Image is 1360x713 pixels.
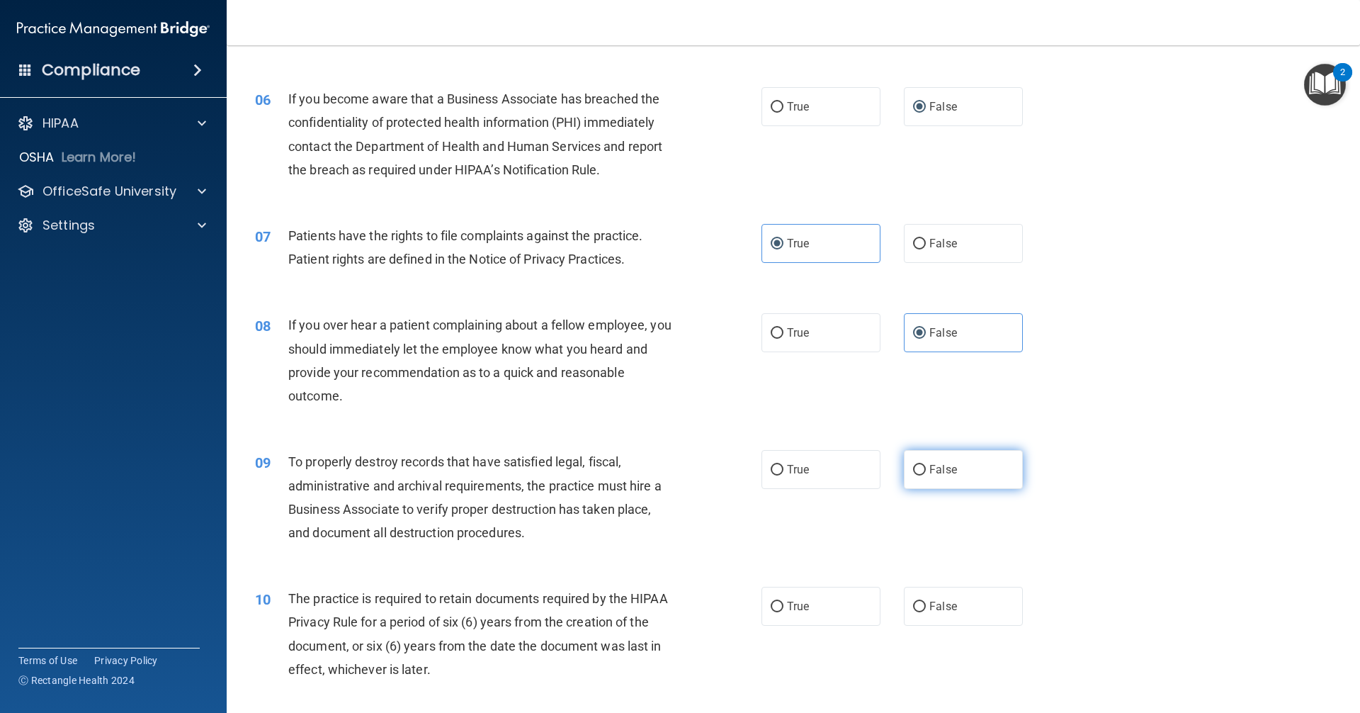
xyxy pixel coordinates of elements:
input: False [913,328,926,339]
input: True [771,328,783,339]
span: False [929,100,957,113]
span: If you become aware that a Business Associate has breached the confidentiality of protected healt... [288,91,662,177]
span: True [787,463,809,476]
a: Privacy Policy [94,653,158,668]
input: False [913,239,926,249]
span: Patients have the rights to file complaints against the practice. Patient rights are defined in t... [288,228,643,266]
span: False [929,237,957,250]
button: Open Resource Center, 2 new notifications [1304,64,1346,106]
span: To properly destroy records that have satisfied legal, fiscal, administrative and archival requir... [288,454,662,540]
span: 09 [255,454,271,471]
span: False [929,600,957,613]
span: 08 [255,318,271,335]
span: True [787,100,809,113]
iframe: Drift Widget Chat Controller [1289,615,1343,669]
p: Settings [42,217,95,234]
input: True [771,102,783,113]
div: 2 [1340,72,1345,91]
input: True [771,602,783,612]
input: False [913,465,926,476]
a: Terms of Use [18,653,77,668]
a: Settings [17,217,206,234]
h4: Compliance [42,60,140,80]
span: If you over hear a patient complaining about a fellow employee, you should immediately let the em... [288,318,671,403]
p: Learn More! [62,149,137,166]
p: OSHA [19,149,55,166]
span: 06 [255,91,271,108]
span: True [787,600,809,613]
a: OfficeSafe University [17,183,206,200]
input: True [771,239,783,249]
span: Ⓒ Rectangle Health 2024 [18,673,135,687]
span: The practice is required to retain documents required by the HIPAA Privacy Rule for a period of s... [288,591,668,677]
p: HIPAA [42,115,79,132]
span: True [787,237,809,250]
img: PMB logo [17,15,210,43]
span: False [929,326,957,339]
input: False [913,602,926,612]
a: HIPAA [17,115,206,132]
span: True [787,326,809,339]
p: OfficeSafe University [42,183,176,200]
span: 10 [255,591,271,608]
input: False [913,102,926,113]
input: True [771,465,783,476]
span: False [929,463,957,476]
span: 07 [255,228,271,245]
